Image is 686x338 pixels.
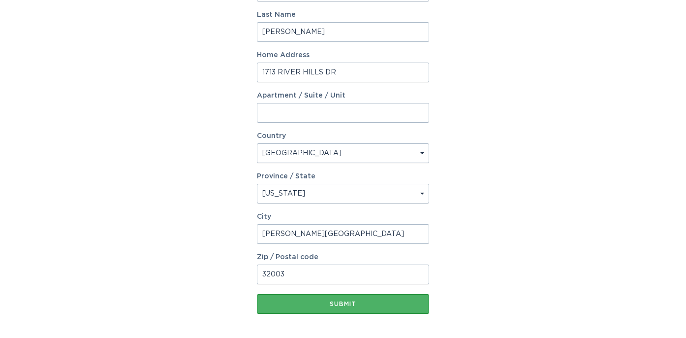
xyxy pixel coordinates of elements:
[257,294,429,314] button: Submit
[262,301,424,307] div: Submit
[257,52,429,59] label: Home Address
[257,254,429,261] label: Zip / Postal code
[257,173,315,180] label: Province / State
[257,11,429,18] label: Last Name
[257,213,429,220] label: City
[257,92,429,99] label: Apartment / Suite / Unit
[257,133,286,139] label: Country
